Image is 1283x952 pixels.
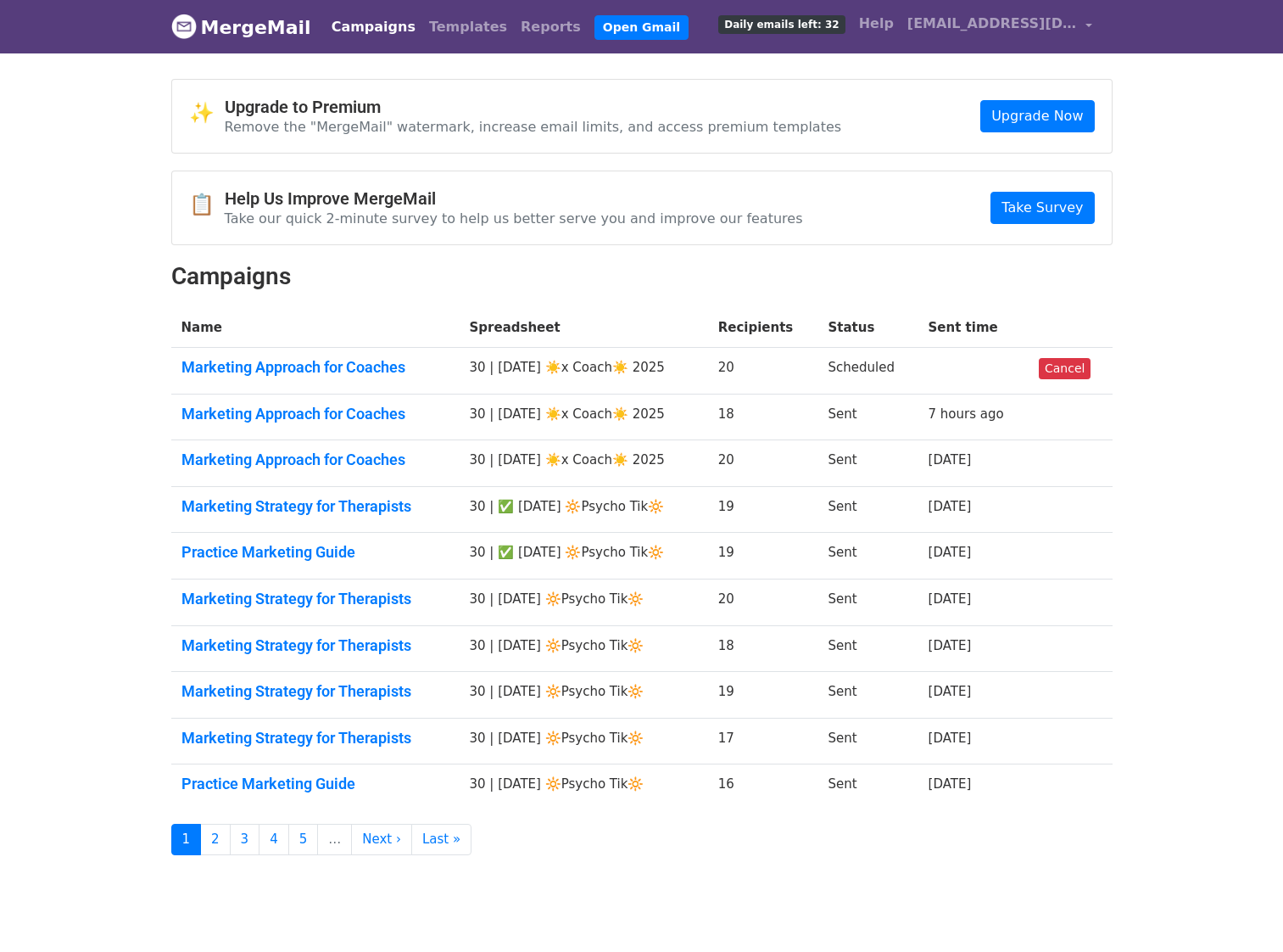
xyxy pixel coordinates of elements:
[817,440,918,487] td: Sent
[852,7,901,41] a: Help
[708,672,818,719] td: 19
[171,824,202,855] a: 1
[990,192,1094,224] a: Take Survey
[817,533,918,580] td: Sent
[817,394,918,440] td: Sent
[980,100,1094,132] a: Upgrade Now
[422,10,514,44] a: Templates
[594,15,689,40] a: Open Gmail
[288,824,319,855] a: 5
[817,486,918,533] td: Sent
[460,394,708,440] td: 30 | [DATE] ☀️x Coach☀️ 2025
[181,543,449,562] a: Practice Marketing Guide
[460,718,708,764] td: 30 | [DATE] 🔆Psycho Tik🔆
[460,764,708,810] td: 30 | [DATE] 🔆Psycho Tik🔆
[817,718,918,764] td: Sent
[901,7,1099,47] a: [EMAIL_ADDRESS][DOMAIN_NAME]
[929,545,972,560] a: [DATE]
[181,636,449,655] a: Marketing Strategy for Therapists
[929,499,972,514] a: [DATE]
[708,580,818,626] td: 20
[929,638,972,653] a: [DATE]
[817,764,918,810] td: Sent
[181,405,449,423] a: Marketing Approach for Coaches
[181,729,449,748] a: Marketing Strategy for Therapists
[181,497,449,516] a: Marketing Strategy for Therapists
[181,682,449,701] a: Marketing Strategy for Therapists
[181,590,449,608] a: Marketing Strategy for Therapists
[708,308,818,348] th: Recipients
[708,718,818,764] td: 17
[171,9,311,45] a: MergeMail
[189,101,225,126] span: ✨
[929,591,972,607] a: [DATE]
[189,193,225,217] span: 📋
[817,580,918,626] td: Sent
[1039,358,1091,379] a: Cancel
[200,824,231,855] a: 2
[817,672,918,719] td: Sent
[225,97,842,117] h4: Upgrade to Premium
[929,452,972,468] a: [DATE]
[181,451,449,469] a: Marketing Approach for Coaches
[817,348,918,395] td: Scheduled
[171,308,460,348] th: Name
[708,440,818,487] td: 20
[460,348,708,395] td: 30 | [DATE] ☀️x Coach☀️ 2025
[708,394,818,440] td: 18
[325,10,422,44] a: Campaigns
[225,118,842,136] p: Remove the "MergeMail" watermark, increase email limits, and access premium templates
[225,210,803,227] p: Take our quick 2-minute survey to help us better serve you and improve our features
[708,764,818,810] td: 16
[514,10,588,44] a: Reports
[708,348,818,395] td: 20
[460,580,708,626] td: 30 | [DATE] 🔆Psycho Tik🔆
[460,672,708,719] td: 30 | [DATE] 🔆Psycho Tik🔆
[718,15,845,34] span: Daily emails left: 32
[181,775,449,793] a: Practice Marketing Guide
[929,731,972,746] a: [DATE]
[460,625,708,672] td: 30 | [DATE] 🔆Psycho Tik🔆
[708,533,818,580] td: 19
[929,776,972,792] a: [DATE]
[225,188,803,209] h4: Help Us Improve MergeMail
[918,308,1029,348] th: Sent time
[181,358,449,377] a: Marketing Approach for Coaches
[411,824,471,855] a: Last »
[460,533,708,580] td: 30 | ✅ [DATE] 🔆Psycho Tik🔆
[711,7,851,41] a: Daily emails left: 32
[907,14,1077,34] span: [EMAIL_ADDRESS][DOMAIN_NAME]
[460,308,708,348] th: Spreadsheet
[460,486,708,533] td: 30 | ✅ [DATE] 🔆Psycho Tik🔆
[817,625,918,672] td: Sent
[230,824,260,855] a: 3
[259,824,289,855] a: 4
[929,406,1004,422] a: 7 hours ago
[708,625,818,672] td: 18
[351,824,412,855] a: Next ›
[817,308,918,348] th: Status
[171,262,1113,291] h2: Campaigns
[929,684,972,699] a: [DATE]
[460,440,708,487] td: 30 | [DATE] ☀️x Coach☀️ 2025
[708,486,818,533] td: 19
[171,14,197,39] img: MergeMail logo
